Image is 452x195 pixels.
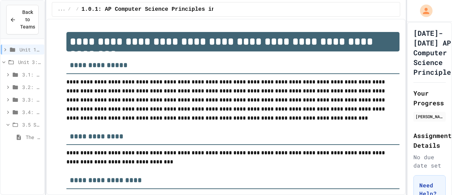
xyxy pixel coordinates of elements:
span: Back to Teams [20,9,35,31]
h2: Your Progress [413,88,446,108]
span: The String Module [26,133,41,141]
div: My Account [413,3,434,19]
span: Unit 3: Programming with Python [18,58,41,66]
span: Unit 1: Intro to Computer Science [19,46,41,53]
span: / [68,7,71,12]
span: 3.4: Mathematical Operators [22,108,41,116]
span: 3.1: What is Code? [22,71,41,78]
span: 1.0.1: AP Computer Science Principles in Python Course Syllabus [81,5,292,14]
div: [PERSON_NAME] [415,113,444,120]
span: / [76,7,79,12]
span: ... [58,7,65,12]
span: 3.2: Hello, World! [22,83,41,91]
iframe: chat widget [394,137,445,166]
span: 3.5 String Operators [22,121,41,128]
h2: Assignment Details [413,131,446,150]
iframe: chat widget [423,167,445,188]
button: Back to Teams [6,5,39,34]
span: 3.3: Variables and Data Types [22,96,41,103]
